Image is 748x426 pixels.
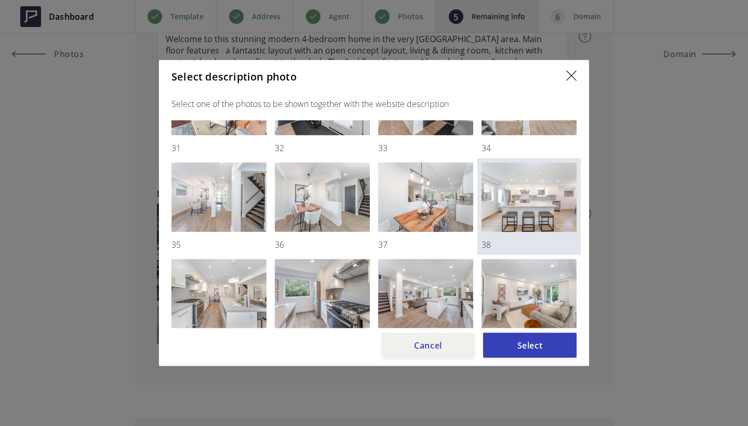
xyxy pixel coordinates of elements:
[171,71,297,83] h5: Select description photo
[378,238,473,251] p: 37
[378,142,473,154] p: 33
[171,142,266,154] p: 31
[482,238,577,251] p: 38
[482,142,577,154] p: 34
[171,98,577,110] p: Select one of the photos to be shown together with the website description
[275,238,370,251] p: 36
[381,333,475,358] button: Cancel
[275,142,370,154] p: 32
[483,333,577,358] button: Select
[171,238,266,251] p: 35
[566,70,577,81] img: close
